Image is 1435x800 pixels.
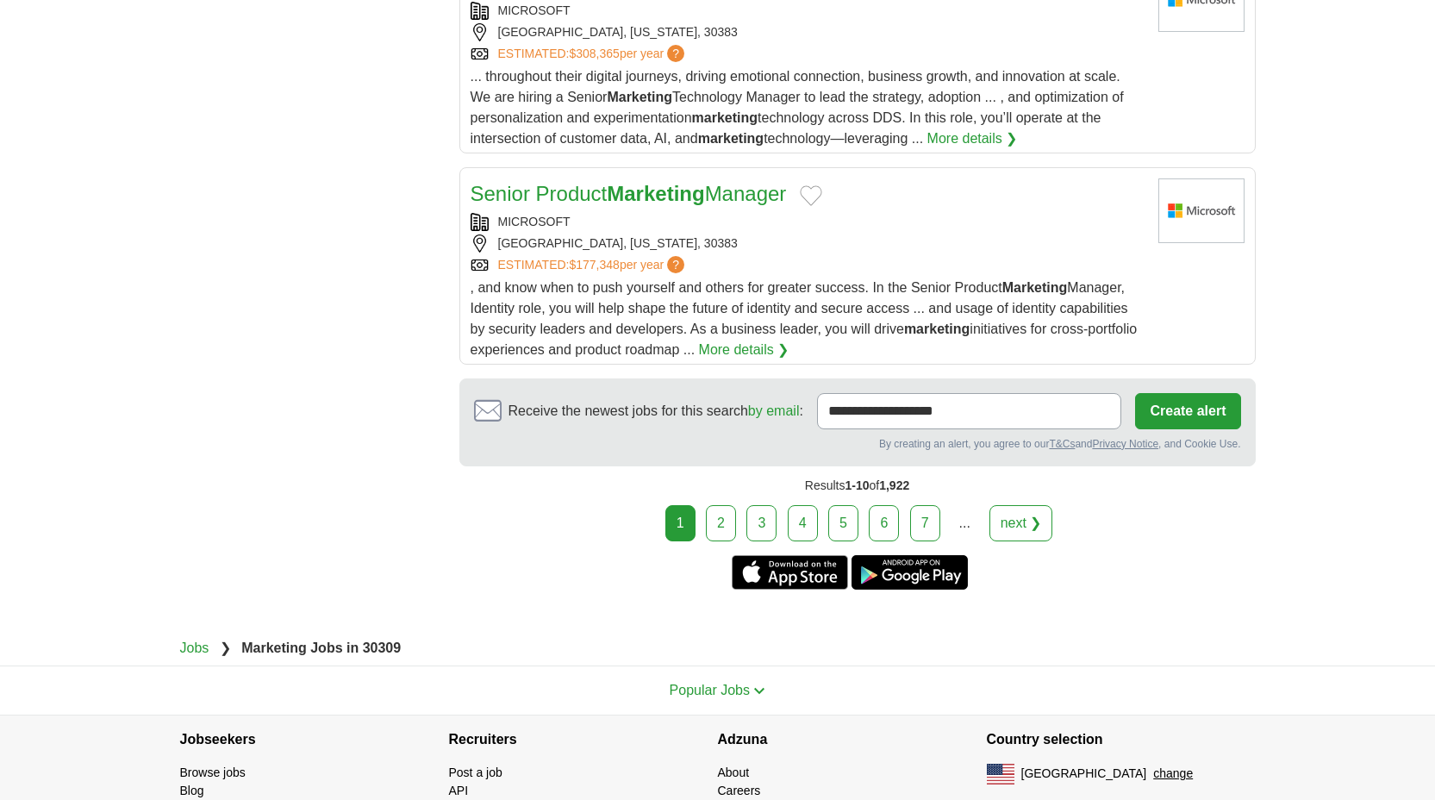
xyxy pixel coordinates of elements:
strong: marketing [904,322,970,336]
span: 1,922 [879,478,909,492]
a: 2 [706,505,736,541]
span: ? [667,256,684,273]
a: Post a job [449,766,502,779]
span: $177,348 [569,258,619,272]
a: More details ❯ [927,128,1018,149]
a: Browse jobs [180,766,246,779]
h4: Country selection [987,716,1256,764]
img: Microsoft logo [1158,178,1245,243]
a: 5 [828,505,858,541]
span: , and know when to push yourself and others for greater success. In the Senior Product Manager, I... [471,280,1138,357]
a: More details ❯ [699,340,789,360]
strong: Marketing [607,90,672,104]
span: ... throughout their digital journeys, driving emotional connection, business growth, and innovat... [471,69,1124,146]
span: ❯ [220,641,231,655]
strong: marketing [692,110,758,125]
span: Popular Jobs [670,683,750,697]
a: Senior ProductMarketingManager [471,182,787,205]
div: By creating an alert, you agree to our and , and Cookie Use. [474,436,1241,452]
div: [GEOGRAPHIC_DATA], [US_STATE], 30383 [471,23,1145,41]
img: US flag [987,764,1014,784]
a: About [718,766,750,779]
button: Create alert [1135,393,1240,429]
a: 6 [869,505,899,541]
span: 1-10 [845,478,869,492]
a: MICROSOFT [498,3,571,17]
div: [GEOGRAPHIC_DATA], [US_STATE], 30383 [471,234,1145,253]
div: Results of [459,466,1256,505]
strong: Marketing [1002,280,1068,295]
a: ESTIMATED:$308,365per year? [498,45,689,63]
a: Privacy Notice [1092,438,1158,450]
div: ... [947,506,982,541]
a: next ❯ [989,505,1053,541]
a: T&Cs [1049,438,1075,450]
img: toggle icon [753,687,765,695]
a: 7 [910,505,940,541]
span: [GEOGRAPHIC_DATA] [1021,765,1147,783]
strong: Marketing [607,182,704,205]
a: Get the iPhone app [732,555,848,590]
span: ? [667,45,684,62]
a: 4 [788,505,818,541]
a: Get the Android app [852,555,968,590]
div: 1 [665,505,696,541]
strong: Marketing Jobs in 30309 [241,641,401,655]
a: Careers [718,784,761,797]
a: Blog [180,784,204,797]
a: by email [748,403,800,418]
a: API [449,784,469,797]
span: $308,365 [569,47,619,60]
a: ESTIMATED:$177,348per year? [498,256,689,274]
button: Add to favorite jobs [800,185,822,206]
a: Jobs [180,641,209,655]
button: change [1153,765,1193,783]
a: MICROSOFT [498,215,571,228]
a: 3 [746,505,777,541]
span: Receive the newest jobs for this search : [508,401,803,422]
strong: marketing [698,131,764,146]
